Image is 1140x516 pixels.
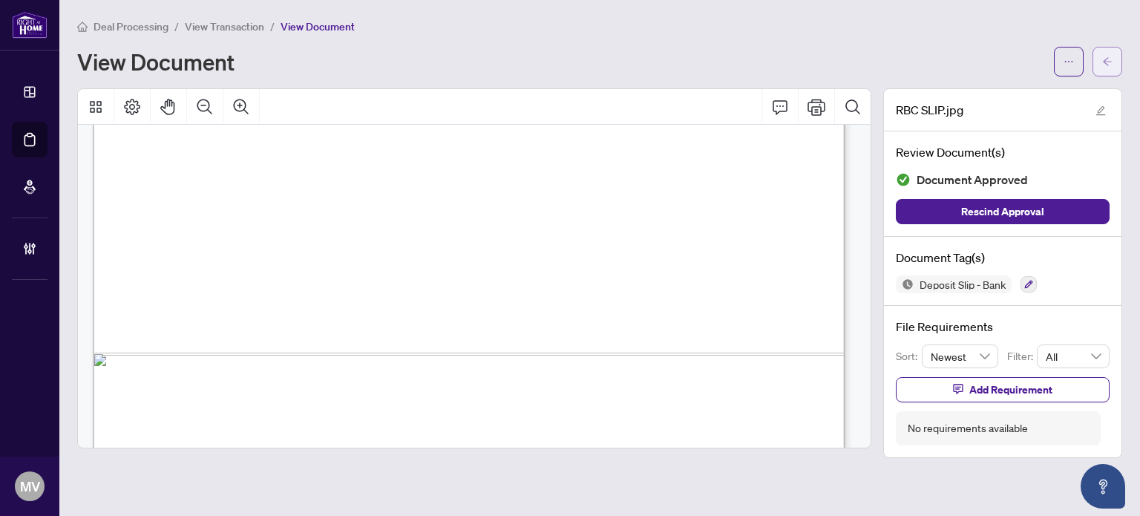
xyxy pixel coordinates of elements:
[896,348,922,365] p: Sort:
[174,18,179,35] li: /
[914,279,1012,290] span: Deposit Slip - Bank
[94,20,168,33] span: Deal Processing
[896,377,1110,402] button: Add Requirement
[1102,56,1113,67] span: arrow-left
[961,200,1044,223] span: Rescind Approval
[77,22,88,32] span: home
[20,476,40,497] span: MV
[896,318,1110,336] h4: File Requirements
[896,101,963,119] span: RBC SLIP.jpg
[896,143,1110,161] h4: Review Document(s)
[77,50,235,74] h1: View Document
[1046,345,1101,368] span: All
[917,170,1028,190] span: Document Approved
[896,172,911,187] img: Document Status
[969,378,1052,402] span: Add Requirement
[1081,464,1125,509] button: Open asap
[281,20,355,33] span: View Document
[908,420,1028,437] div: No requirements available
[185,20,264,33] span: View Transaction
[1095,105,1106,116] span: edit
[896,249,1110,267] h4: Document Tag(s)
[896,275,914,293] img: Status Icon
[896,199,1110,224] button: Rescind Approval
[12,11,47,39] img: logo
[931,345,990,368] span: Newest
[1064,56,1074,67] span: ellipsis
[1007,348,1037,365] p: Filter:
[270,18,275,35] li: /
